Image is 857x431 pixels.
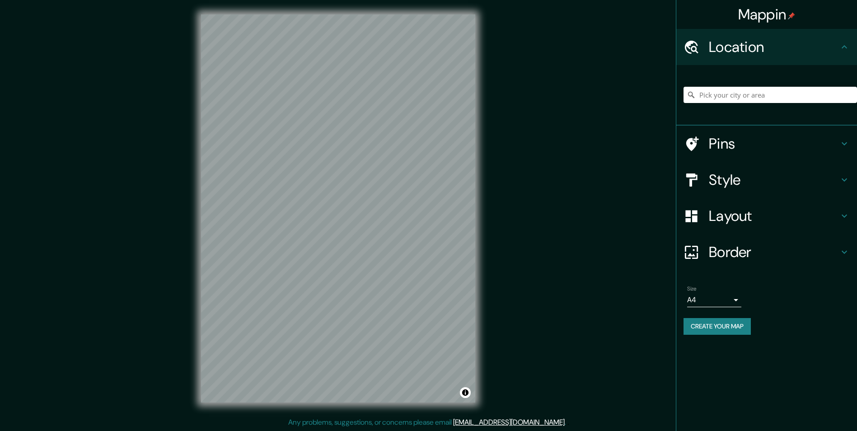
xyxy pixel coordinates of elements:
[684,87,857,103] input: Pick your city or area
[676,198,857,234] div: Layout
[709,207,839,225] h4: Layout
[709,171,839,189] h4: Style
[567,417,569,428] div: .
[684,318,751,335] button: Create your map
[566,417,567,428] div: .
[709,243,839,261] h4: Border
[788,12,795,19] img: pin-icon.png
[738,5,796,23] h4: Mappin
[676,162,857,198] div: Style
[676,29,857,65] div: Location
[709,38,839,56] h4: Location
[676,234,857,270] div: Border
[777,396,847,421] iframe: Help widget launcher
[687,285,697,293] label: Size
[453,417,565,427] a: [EMAIL_ADDRESS][DOMAIN_NAME]
[709,135,839,153] h4: Pins
[687,293,741,307] div: A4
[288,417,566,428] p: Any problems, suggestions, or concerns please email .
[201,14,475,403] canvas: Map
[676,126,857,162] div: Pins
[460,387,471,398] button: Toggle attribution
